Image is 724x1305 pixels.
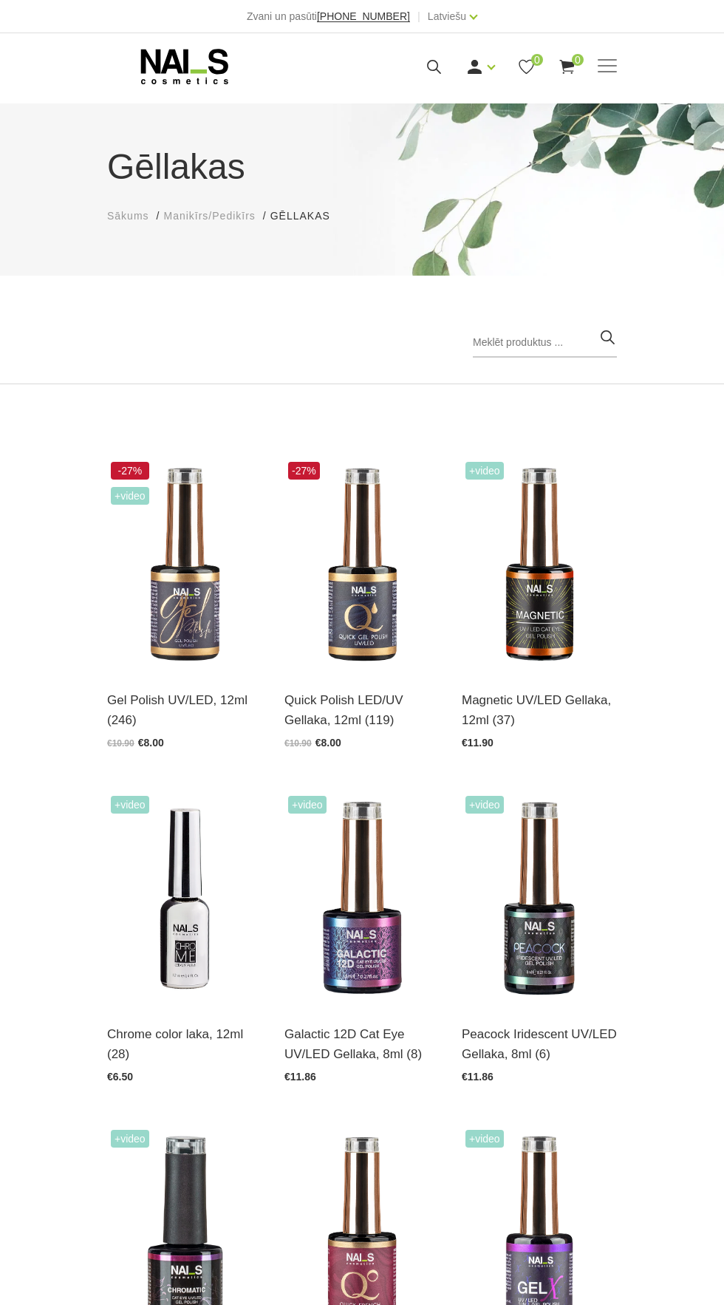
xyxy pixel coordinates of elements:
[111,462,149,480] span: -27%
[465,796,504,814] span: +Video
[270,208,345,224] li: Gēllakas
[107,738,134,749] span: €10.90
[417,7,420,25] span: |
[473,328,617,358] input: Meklēt produktus ...
[465,1130,504,1148] span: +Video
[284,690,440,730] a: Quick Polish LED/UV Gellaka, 12ml (119)
[288,796,327,814] span: +Video
[428,7,466,25] a: Latviešu
[288,462,320,480] span: -27%
[462,792,617,1006] img: Hameleona efekta gellakas pārklājums. Intensīvam rezultātam lietot uz melna pamattoņa, tādā veidā...
[163,210,255,222] span: Manikīrs/Pedikīrs
[107,140,617,194] h1: Gēllakas
[572,54,584,66] span: 0
[284,738,312,749] span: €10.90
[284,1071,316,1083] span: €11.86
[111,1130,149,1148] span: +Video
[284,792,440,1006] img: Daudzdimensionāla magnētiskā gellaka, kas satur smalkas, atstarojošas hroma daļiņas. Ar īpaša mag...
[111,487,149,505] span: +Video
[111,796,149,814] span: +Video
[462,1024,617,1064] a: Peacock Iridescent UV/LED Gellaka, 8ml (6)
[107,458,262,672] img: Ilgnoturīga, intensīvi pigmentēta gellaka. Viegli klājas, lieliski žūst, nesaraujas, neatkāpjas n...
[284,1024,440,1064] a: Galactic 12D Cat Eye UV/LED Gellaka, 8ml (8)
[531,54,543,66] span: 0
[138,737,164,749] span: €8.00
[465,462,504,480] span: +Video
[107,1071,133,1083] span: €6.50
[462,1071,494,1083] span: €11.86
[107,208,149,224] a: Sākums
[517,58,536,76] a: 0
[107,792,262,1006] img: Paredzēta hromēta jeb spoguļspīduma efekta veidošanai uz pilnas naga plātnes vai atsevišķiem diza...
[462,690,617,730] a: Magnetic UV/LED Gellaka, 12ml (37)
[163,208,255,224] a: Manikīrs/Pedikīrs
[284,458,440,672] img: Ātri, ērti un vienkārši!Intensīvi pigmentēta gellaka, kas perfekti klājas arī vienā slānī, tādā v...
[317,10,410,22] span: [PHONE_NUMBER]
[107,690,262,730] a: Gel Polish UV/LED, 12ml (246)
[317,11,410,22] a: [PHONE_NUMBER]
[462,737,494,749] span: €11.90
[107,1024,262,1064] a: Chrome color laka, 12ml (28)
[107,210,149,222] span: Sākums
[558,58,576,76] a: 0
[315,737,341,749] span: €8.00
[462,458,617,672] img: Ilgnoturīga gellaka, kas sastāv no metāla mikrodaļiņām, kuras īpaša magnēta ietekmē var pārvērst ...
[247,7,410,25] div: Zvani un pasūti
